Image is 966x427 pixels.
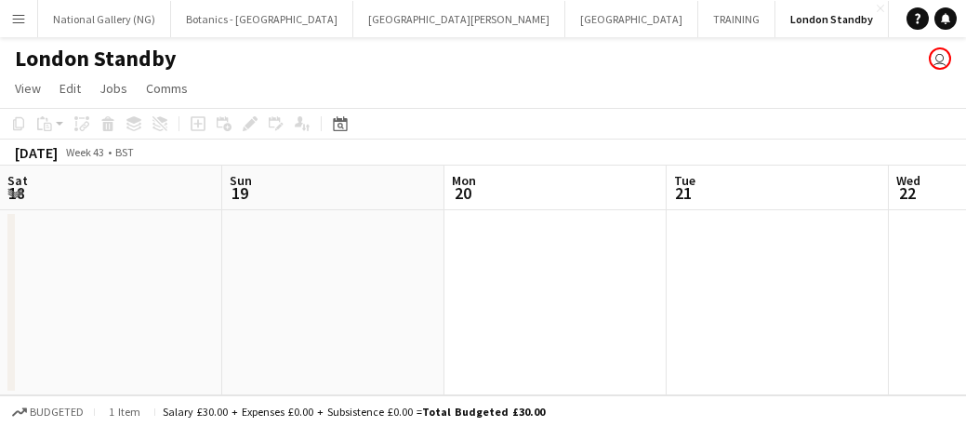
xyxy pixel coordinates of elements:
button: Budgeted [9,402,86,422]
span: Jobs [99,80,127,97]
button: [GEOGRAPHIC_DATA] [565,1,698,37]
span: Total Budgeted £30.00 [422,405,545,419]
button: London Standby [775,1,889,37]
span: Comms [146,80,188,97]
span: Sat [7,172,28,189]
span: Mon [452,172,476,189]
button: National Gallery (NG) [38,1,171,37]
div: BST [115,145,134,159]
span: 22 [893,182,920,204]
a: View [7,76,48,100]
span: Budgeted [30,406,84,419]
span: Edit [60,80,81,97]
span: Tue [674,172,695,189]
div: [DATE] [15,143,58,162]
button: Botanics - [GEOGRAPHIC_DATA] [171,1,353,37]
a: Jobs [92,76,135,100]
h1: London Standby [15,45,177,73]
span: 1 item [102,405,147,419]
span: Week 43 [61,145,108,159]
span: 21 [671,182,695,204]
span: View [15,80,41,97]
span: 20 [449,182,476,204]
span: 19 [227,182,252,204]
button: [GEOGRAPHIC_DATA][PERSON_NAME] [353,1,565,37]
span: Wed [896,172,920,189]
a: Comms [139,76,195,100]
div: Salary £30.00 + Expenses £0.00 + Subsistence £0.00 = [163,405,545,419]
app-user-avatar: Claudia Lewis [929,47,951,70]
button: TRAINING [698,1,775,37]
span: 18 [5,182,28,204]
a: Edit [52,76,88,100]
span: Sun [230,172,252,189]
